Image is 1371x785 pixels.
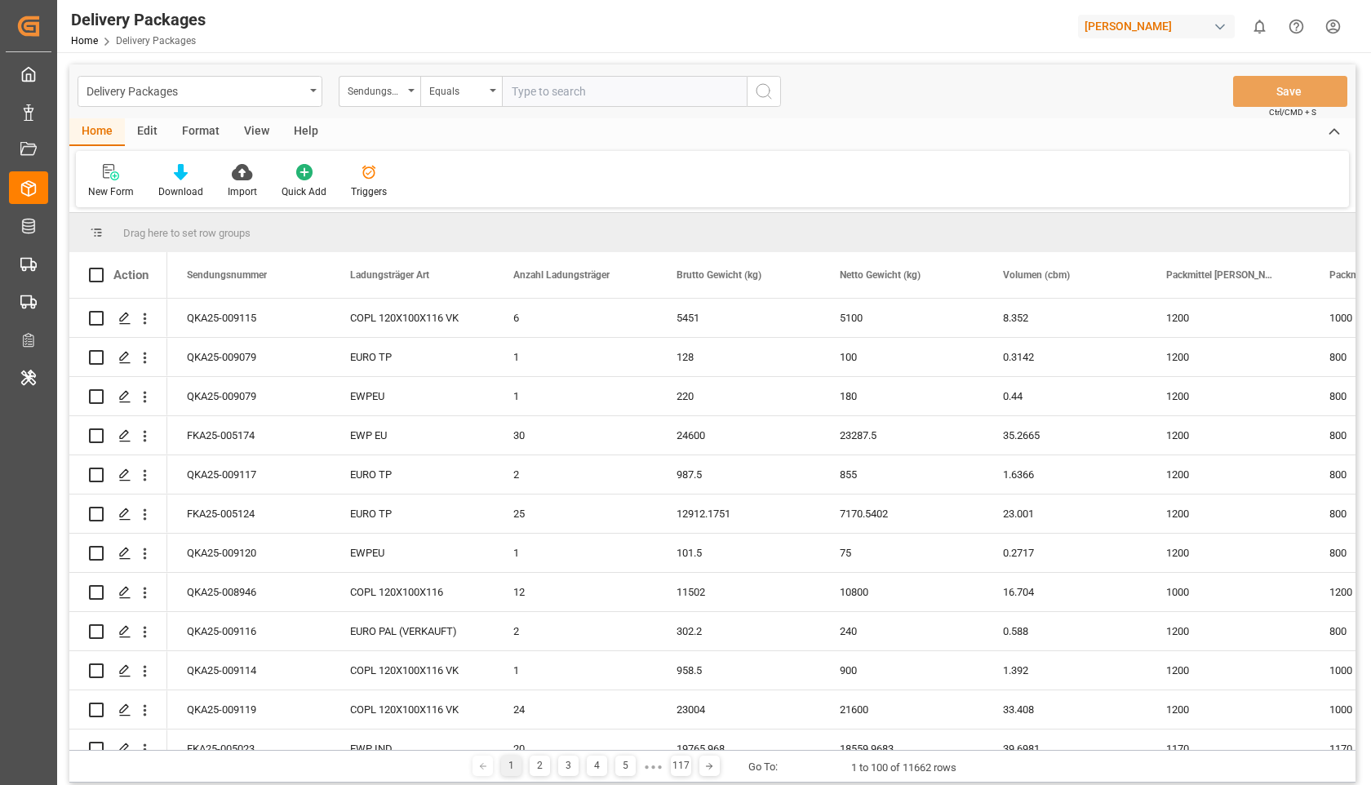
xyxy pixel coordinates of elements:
[331,612,494,650] div: EURO PAL (VERKAUFT)
[1147,612,1310,650] div: 1200
[87,80,304,100] div: Delivery Packages
[983,299,1147,337] div: 8.352
[558,756,579,776] div: 3
[983,573,1147,611] div: 16.704
[494,651,657,690] div: 1
[331,534,494,572] div: EWPEU
[494,299,657,337] div: 6
[657,690,820,729] div: 23004
[657,730,820,768] div: 19765.968
[350,269,429,281] span: Ladungsträger Art
[282,118,331,146] div: Help
[983,338,1147,376] div: 0.3142
[657,338,820,376] div: 128
[501,756,521,776] div: 1
[677,269,761,281] span: Brutto Gewicht (kg)
[339,76,420,107] button: open menu
[1147,299,1310,337] div: 1200
[820,299,983,337] div: 5100
[167,495,331,533] div: FKA25-005124
[167,573,331,611] div: QKA25-008946
[1147,455,1310,494] div: 1200
[167,730,331,768] div: FKA25-005023
[69,573,167,612] div: Press SPACE to select this row.
[331,651,494,690] div: COPL 120X100X116 VK
[331,338,494,376] div: EURO TP
[69,299,167,338] div: Press SPACE to select this row.
[331,573,494,611] div: COPL 120X100X116
[513,269,610,281] span: Anzahl Ladungsträger
[1078,15,1235,38] div: [PERSON_NAME]
[331,495,494,533] div: EURO TP
[123,227,251,239] span: Drag here to set row groups
[282,184,326,199] div: Quick Add
[88,184,134,199] div: New Form
[983,651,1147,690] div: 1.392
[820,573,983,611] div: 10800
[494,612,657,650] div: 2
[657,299,820,337] div: 5451
[530,756,550,776] div: 2
[1166,269,1276,281] span: Packmittel [PERSON_NAME]
[1147,730,1310,768] div: 1170
[69,495,167,534] div: Press SPACE to select this row.
[1003,269,1070,281] span: Volumen (cbm)
[1147,573,1310,611] div: 1000
[125,118,170,146] div: Edit
[494,573,657,611] div: 12
[232,118,282,146] div: View
[502,76,747,107] input: Type to search
[69,534,167,573] div: Press SPACE to select this row.
[167,455,331,494] div: QKA25-009117
[78,76,322,107] button: open menu
[167,651,331,690] div: QKA25-009114
[840,269,921,281] span: Netto Gewicht (kg)
[983,416,1147,455] div: 35.2665
[494,690,657,729] div: 24
[657,612,820,650] div: 302.2
[820,612,983,650] div: 240
[747,76,781,107] button: search button
[820,377,983,415] div: 180
[1078,11,1241,42] button: [PERSON_NAME]
[494,534,657,572] div: 1
[170,118,232,146] div: Format
[820,338,983,376] div: 100
[69,651,167,690] div: Press SPACE to select this row.
[820,416,983,455] div: 23287.5
[983,377,1147,415] div: 0.44
[1147,651,1310,690] div: 1200
[983,690,1147,729] div: 33.408
[657,651,820,690] div: 958.5
[1147,338,1310,376] div: 1200
[983,455,1147,494] div: 1.6366
[748,759,778,775] div: Go To:
[69,377,167,416] div: Press SPACE to select this row.
[657,377,820,415] div: 220
[1147,690,1310,729] div: 1200
[69,612,167,651] div: Press SPACE to select this row.
[494,455,657,494] div: 2
[1233,76,1347,107] button: Save
[657,416,820,455] div: 24600
[983,612,1147,650] div: 0.588
[1278,8,1315,45] button: Help Center
[331,730,494,768] div: EWP IND
[167,377,331,415] div: QKA25-009079
[983,730,1147,768] div: 39.6981
[1241,8,1278,45] button: show 0 new notifications
[657,495,820,533] div: 12912.1751
[167,612,331,650] div: QKA25-009116
[69,730,167,769] div: Press SPACE to select this row.
[820,651,983,690] div: 900
[671,756,691,776] div: 117
[983,534,1147,572] div: 0.2717
[615,756,636,776] div: 5
[429,80,485,99] div: Equals
[348,80,403,99] div: Sendungsnummer
[494,416,657,455] div: 30
[71,35,98,47] a: Home
[167,534,331,572] div: QKA25-009120
[167,338,331,376] div: QKA25-009079
[1269,106,1316,118] span: Ctrl/CMD + S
